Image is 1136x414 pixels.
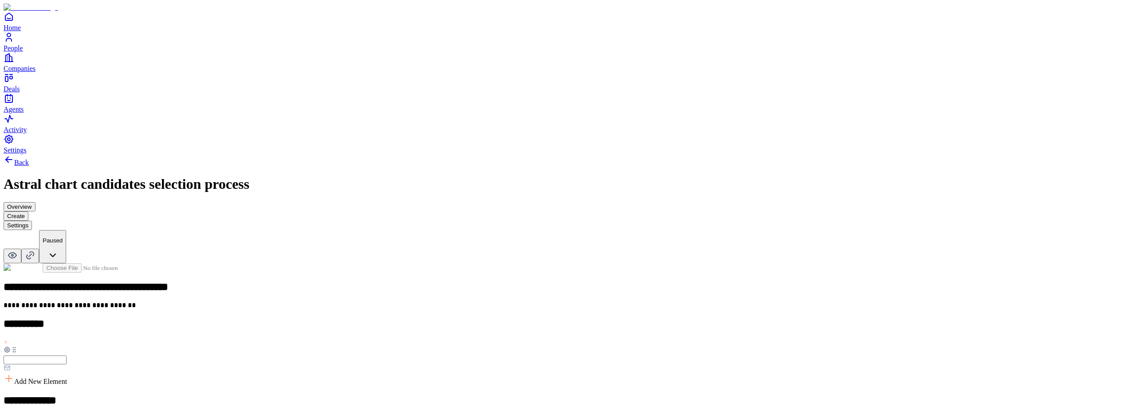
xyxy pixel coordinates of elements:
a: Activity [4,113,1132,133]
span: Deals [4,85,20,93]
button: Create [4,211,28,221]
span: Agents [4,105,24,113]
span: Add New Element [14,378,67,385]
span: People [4,44,23,52]
a: Companies [4,52,1132,72]
a: Home [4,12,1132,31]
h1: Astral chart candidates selection process [4,176,1132,192]
a: Settings [4,134,1132,154]
button: Overview [4,202,35,211]
a: Deals [4,73,1132,93]
a: Agents [4,93,1132,113]
span: Activity [4,126,27,133]
span: Companies [4,65,35,72]
span: Settings [4,146,27,154]
img: Form Logo [4,264,43,272]
button: Settings [4,221,32,230]
a: Back [4,159,29,166]
span: Home [4,24,21,31]
a: People [4,32,1132,52]
img: Item Brain Logo [4,4,58,12]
